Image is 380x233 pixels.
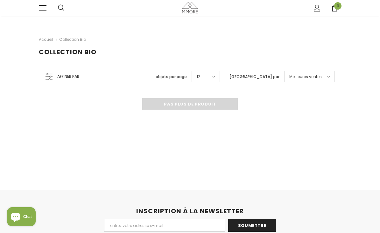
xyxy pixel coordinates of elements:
[59,37,86,42] a: Collection Bio
[289,74,322,80] span: Meilleures ventes
[331,5,338,11] a: 0
[136,207,244,215] span: INSCRIPTION À LA NEWSLETTER
[104,219,225,232] input: Email Address
[39,36,53,43] a: Accueil
[156,74,187,80] label: objets par page
[197,74,200,80] span: 12
[334,2,341,10] span: 0
[182,2,198,13] img: Cas MMORE
[39,47,96,56] span: Collection Bio
[57,73,79,80] span: Affiner par
[229,74,279,80] label: [GEOGRAPHIC_DATA] par
[5,207,38,228] inbox-online-store-chat: Shopify online store chat
[228,219,276,232] input: Soumettre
